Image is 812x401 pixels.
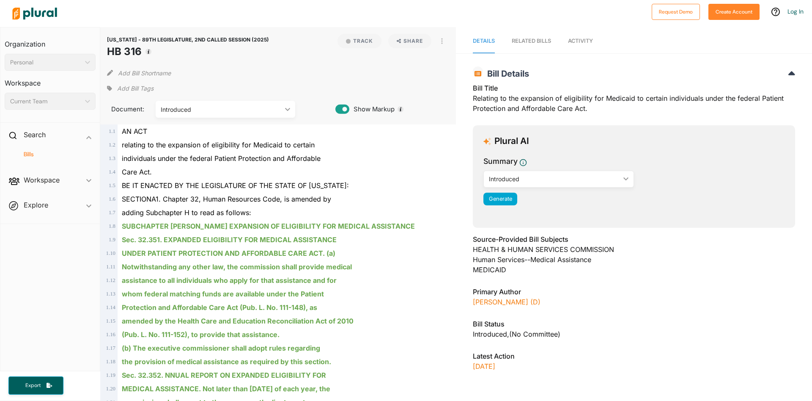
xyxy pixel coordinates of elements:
button: Create Account [708,4,760,20]
span: Export [19,382,47,389]
span: 1 . 3 [109,155,115,161]
div: Personal [10,58,82,67]
span: AN ACT [122,127,147,136]
span: Show Markup [349,105,395,114]
div: Introduced [489,174,620,183]
h3: Latest Action [473,351,795,361]
ins: whom federal matching funds are available under the Patient [122,290,324,298]
span: 1 . 9 [109,237,115,243]
span: adding Subchapter H to read as follows: [122,208,251,217]
button: Export [8,376,63,395]
span: Document: [107,105,145,114]
span: 1 . 10 [106,250,115,256]
a: Details [473,29,495,53]
ins: Notwithstanding any other law, the commission shall provide medical [122,263,352,271]
a: Activity [568,29,593,53]
span: relating to the expansion of eligibility for Medicaid to certain [122,141,315,149]
span: 1 . 16 [106,332,115,337]
span: 1 . 19 [106,372,115,378]
span: 1 . 17 [106,345,115,351]
ins: (Pub. L. No. 111-152), to provide that assistance. [122,330,280,339]
span: Generate [489,196,512,202]
div: Relating to the expansion of eligibility for Medicaid to certain individuals under the federal Pa... [473,83,795,119]
span: Bill Details [483,69,529,79]
span: SECTIONA1. Chapter 32, Human Resources Code, is amended by [122,195,331,203]
span: individuals under the federal Patient Protection and Affordable [122,154,321,163]
div: Introduced , (no committee) [473,329,795,339]
button: Share [388,34,432,48]
ins: MEDICAL ASSISTANCE. Not later than [DATE] of each year, the [122,384,330,393]
button: Add Bill Shortname [118,66,171,80]
div: Human Services--Medical Assistance [473,254,795,265]
button: Share [385,34,435,48]
span: 1 . 12 [106,277,115,283]
h3: Primary Author [473,287,795,297]
ins: (b) The executive commissioner shall adopt rules regarding [122,344,320,352]
a: [PERSON_NAME] (D) [473,298,540,306]
h3: Organization [5,32,96,50]
div: Tooltip anchor [145,48,152,55]
span: 1 . 5 [109,183,115,188]
span: 1 . 4 [109,169,115,175]
span: 1 . 2 [109,142,115,148]
ins: the provision of medical assistance as required by this section. [122,357,331,366]
span: 1 . 20 [106,386,115,392]
h3: Bill Title [473,83,795,93]
h2: Search [24,130,46,139]
button: Generate [483,193,517,205]
div: Add tags [107,82,154,95]
button: Request Demo [652,4,700,20]
a: Log In [787,8,804,15]
span: Activity [568,38,593,44]
h1: HB 316 [107,44,269,59]
span: Add Bill Tags [117,84,154,93]
div: RELATED BILLS [512,37,551,45]
span: 1 . 13 [106,291,115,297]
div: Tooltip anchor [397,105,404,113]
ins: assistance to all individuals who apply for that assistance and for [122,276,337,285]
ins: UNDER PATIENT PROTECTION AND AFFORDABLE CARE ACT. (a) [122,249,335,257]
span: 1 . 15 [106,318,115,324]
span: 1 . 8 [109,223,115,229]
span: 1 . 18 [106,359,115,365]
h3: Workspace [5,71,96,89]
ins: amended by the Health Care and Education Reconciliation Act of 2010 [122,317,354,325]
h3: Plural AI [494,136,529,147]
a: Create Account [708,7,760,16]
ins: Sec. 32.351. EXPANDED ELIGIBILITY FOR MEDICAL ASSISTANCE [122,235,337,244]
span: Details [473,38,495,44]
span: Care Act. [122,168,152,176]
h3: Bill Status [473,319,795,329]
span: 1 . 7 [109,210,115,216]
div: Introduced [161,105,282,114]
span: [US_STATE] - 89TH LEGISLATURE, 2ND CALLED SESSION (2025) [107,36,269,43]
h3: Source-Provided Bill Subjects [473,234,795,244]
p: [DATE] [473,361,795,371]
span: BE IT ENACTED BY THE LEGISLATURE OF THE STATE OF [US_STATE]: [122,181,349,190]
span: 1 . 11 [106,264,115,270]
a: Bills [13,150,91,158]
a: RELATED BILLS [512,29,551,53]
ins: Sec. 32.352. NNUAL REPORT ON EXPANDED ELIGIBILITY FOR [122,371,326,379]
div: Current Team [10,97,82,106]
h3: Summary [483,156,518,167]
div: MEDICAID [473,265,795,275]
ins: Protection and Affordable Care Act (Pub. L. No. 111-148), as [122,303,317,312]
span: 1 . 6 [109,196,115,202]
span: 1 . 14 [106,304,115,310]
button: Track [337,34,381,48]
a: Request Demo [652,7,700,16]
span: 1 . 1 [109,128,115,134]
div: HEALTH & HUMAN SERVICES COMMISSION [473,244,795,254]
ins: SUBCHAPTER [PERSON_NAME] EXPANSION OF ELIGIBILITY FOR MEDICAL ASSISTANCE [122,222,415,230]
